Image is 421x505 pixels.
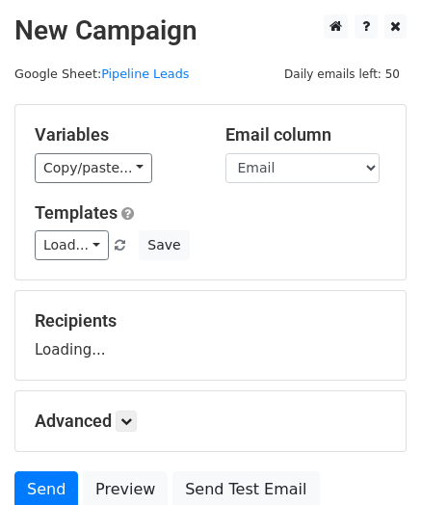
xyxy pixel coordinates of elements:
h2: New Campaign [14,14,407,47]
span: Daily emails left: 50 [277,64,407,85]
a: Load... [35,230,109,260]
h5: Recipients [35,310,386,332]
a: Daily emails left: 50 [277,66,407,81]
button: Save [139,230,189,260]
h5: Advanced [35,411,386,432]
a: Pipeline Leads [101,66,189,81]
a: Templates [35,202,118,223]
div: Loading... [35,310,386,360]
small: Google Sheet: [14,66,189,81]
h5: Variables [35,124,197,146]
h5: Email column [225,124,387,146]
a: Copy/paste... [35,153,152,183]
